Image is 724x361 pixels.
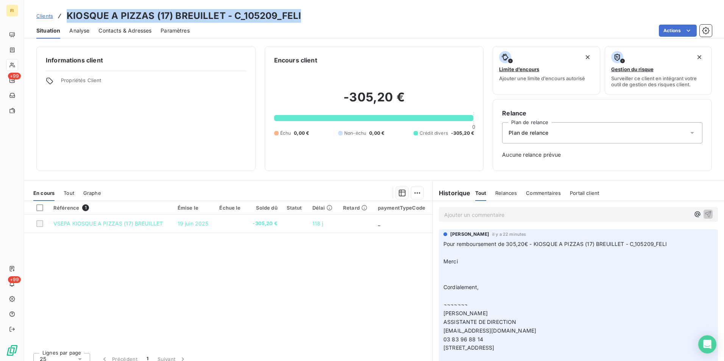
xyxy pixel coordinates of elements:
button: Actions [659,25,697,37]
div: paymentTypeCode [378,205,428,211]
button: Gestion du risqueSurveiller ce client en intégrant votre outil de gestion des risques client. [605,46,712,95]
span: Commentaires [526,190,561,196]
span: Crédit divers [420,130,448,137]
span: -305,20 € [251,220,277,227]
span: +99 [8,73,21,79]
h6: Relance [502,109,702,118]
span: Aucune relance prévue [502,151,702,159]
span: Limite d’encours [499,66,539,72]
div: Émise le [178,205,211,211]
span: Portail client [570,190,599,196]
span: 19 juin 2025 [178,220,209,227]
div: Échue le [219,205,242,211]
div: Solde dû [251,205,277,211]
div: Délai [312,205,334,211]
div: Open Intercom Messenger [698,335,716,353]
h3: KIOSQUE A PIZZAS (17) BREUILLET - C_105209_FELI [67,9,301,23]
span: [PERSON_NAME] [450,231,489,238]
span: Propriétés Client [61,77,246,88]
span: ¬¬¬¬¬¬¬ [443,301,468,308]
span: 03 83 96 88 14 [443,336,483,342]
span: +99 [8,276,21,283]
span: Relances [495,190,517,196]
button: Limite d’encoursAjouter une limite d’encours autorisé [493,46,600,95]
h6: Encours client [274,56,317,65]
span: Surveiller ce client en intégrant votre outil de gestion des risques client. [611,75,705,87]
span: Clients [36,13,53,19]
span: Pour remboursement de 305,20€ - KIOSQUE A PIZZAS (17) BREUILLET - C_105209_FELI [443,241,667,247]
span: Tout [475,190,487,196]
span: Cordialement, [443,284,479,290]
span: Paramètres [161,27,190,34]
span: 0,00 € [369,130,384,137]
span: Tout [64,190,74,196]
span: 1 [82,204,89,211]
div: Retard [343,205,369,211]
span: 118 j [312,220,323,227]
span: 0 [472,124,475,130]
span: Merci [443,258,458,265]
h6: Historique [433,188,471,198]
span: Non-échu [344,130,366,137]
span: En cours [33,190,55,196]
span: Contacts & Adresses [98,27,151,34]
span: Gestion du risque [611,66,654,72]
span: Ajouter une limite d’encours autorisé [499,75,585,81]
h6: Informations client [46,56,246,65]
div: Référence [53,204,169,211]
span: [STREET_ADDRESS] [443,344,494,351]
span: [EMAIL_ADDRESS][DOMAIN_NAME] [443,327,536,334]
a: Clients [36,12,53,20]
span: -305,20 € [451,130,474,137]
span: Analyse [69,27,89,34]
span: _ [378,220,380,227]
span: Échu [280,130,291,137]
span: VSEPA KIOSQUE A PIZZAS (17) BREUILLET [53,220,163,227]
span: Graphe [83,190,101,196]
span: Situation [36,27,60,34]
span: [PERSON_NAME] [443,310,488,316]
div: Statut [287,205,303,211]
h2: -305,20 € [274,90,474,112]
img: Logo LeanPay [6,344,18,356]
span: il y a 22 minutes [492,232,526,237]
span: 0,00 € [294,130,309,137]
div: FI [6,5,18,17]
span: Plan de relance [509,129,548,137]
span: ASSISTANTE DE DIRECTION [443,319,516,325]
